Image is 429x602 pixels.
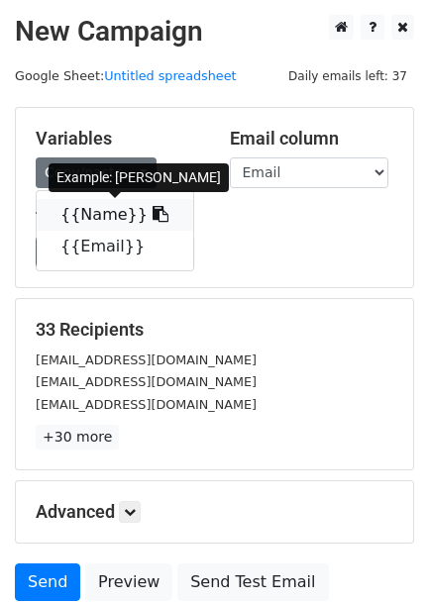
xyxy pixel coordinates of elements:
[36,352,257,367] small: [EMAIL_ADDRESS][DOMAIN_NAME]
[36,425,119,450] a: +30 more
[281,68,414,83] a: Daily emails left: 37
[37,199,193,231] a: {{Name}}
[36,397,257,412] small: [EMAIL_ADDRESS][DOMAIN_NAME]
[49,163,229,192] div: Example: [PERSON_NAME]
[15,563,80,601] a: Send
[15,68,237,83] small: Google Sheet:
[104,68,236,83] a: Untitled spreadsheet
[36,128,200,150] h5: Variables
[37,231,193,262] a: {{Email}}
[36,501,393,523] h5: Advanced
[36,319,393,341] h5: 33 Recipients
[36,157,157,188] a: Copy/paste...
[85,563,172,601] a: Preview
[15,15,414,49] h2: New Campaign
[281,65,414,87] span: Daily emails left: 37
[330,507,429,602] iframe: Chat Widget
[36,374,257,389] small: [EMAIL_ADDRESS][DOMAIN_NAME]
[230,128,394,150] h5: Email column
[177,563,328,601] a: Send Test Email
